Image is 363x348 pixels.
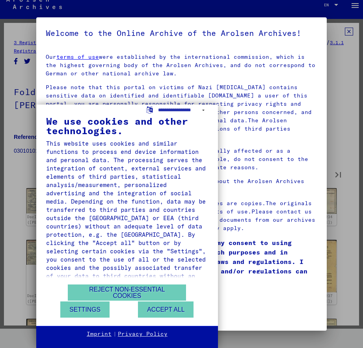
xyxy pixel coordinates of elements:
[60,301,110,318] button: Settings
[68,284,186,301] button: Reject non-essential cookies
[46,139,208,288] div: This website uses cookies and similar functions to process end device information and personal da...
[138,301,194,318] button: Accept all
[118,330,168,338] a: Privacy Policy
[46,116,208,135] div: We use cookies and other technologies.
[87,330,112,338] a: Imprint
